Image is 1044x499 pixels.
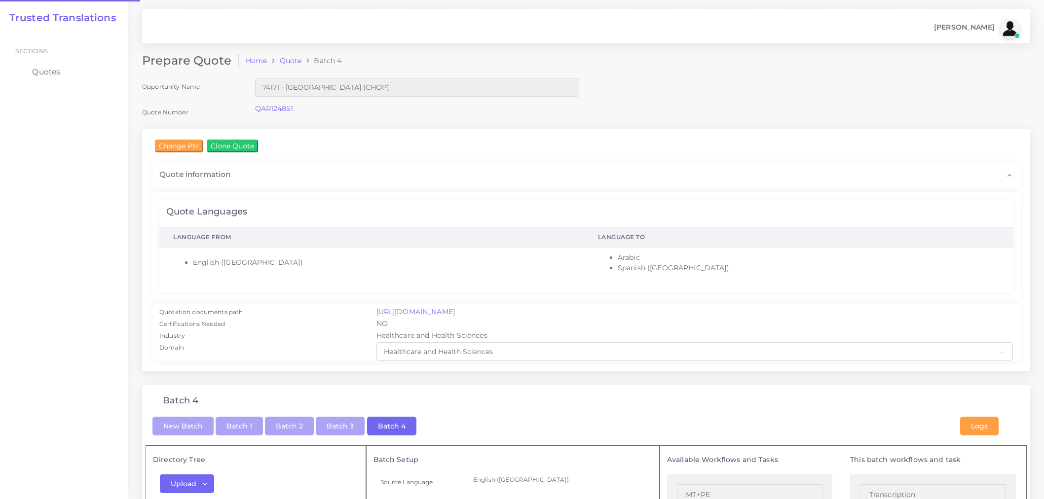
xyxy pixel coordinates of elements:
li: Batch 4 [301,56,341,66]
label: Industry [159,331,185,340]
div: NO [370,319,1020,330]
p: English ([GEOGRAPHIC_DATA]) [473,474,645,485]
span: Quote information [159,169,230,180]
span: [PERSON_NAME] [934,24,995,31]
label: Quote Number [142,108,188,116]
a: Batch 2 [265,421,314,429]
li: Spanish ([GEOGRAPHIC_DATA]) [618,263,999,273]
th: Language To [584,227,1013,247]
img: avatar [1000,19,1020,38]
a: Quote [280,56,302,66]
span: Sections [15,47,48,55]
label: Certifications Needed [159,320,225,328]
a: Batch 3 [316,421,365,429]
a: Batch 1 [216,421,263,429]
a: Batch 4 [367,421,416,429]
h5: Available Workflows and Tasks [667,456,833,464]
h4: Batch 4 [163,395,198,406]
h2: Prepare Quote [142,54,239,68]
li: Arabic [618,252,999,263]
span: Quotes [32,67,60,77]
li: English ([GEOGRAPHIC_DATA]) [193,257,570,268]
h5: Batch Setup [373,456,652,464]
button: Upload [160,474,214,493]
a: Quotes [7,62,121,82]
h4: Quote Languages [166,207,247,217]
a: [URL][DOMAIN_NAME] [376,307,455,316]
button: New Batch [152,417,214,435]
button: Batch 2 [265,417,314,435]
button: Batch 3 [316,417,365,435]
a: Trusted Translations [2,12,116,24]
div: Quote information [152,162,1020,187]
a: QAR124851 [255,104,293,113]
a: New Batch [152,421,214,429]
a: Home [246,56,267,66]
label: Source Language [380,478,433,486]
th: Language From [159,227,584,247]
div: Healthcare and Health Sciences [370,330,1020,342]
button: Batch 4 [367,417,416,435]
button: Logs [960,417,999,435]
label: Opportunity Name [142,82,200,91]
input: Clone Quote [207,140,258,152]
button: Batch 1 [216,417,263,435]
span: Logs [971,422,988,430]
label: Quotation documents path [159,308,243,317]
h5: Directory Tree [153,456,359,464]
a: [PERSON_NAME]avatar [929,19,1023,38]
h5: This batch workflows and task [850,456,1016,464]
label: Domain [159,343,184,352]
input: Change PM [155,140,203,152]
